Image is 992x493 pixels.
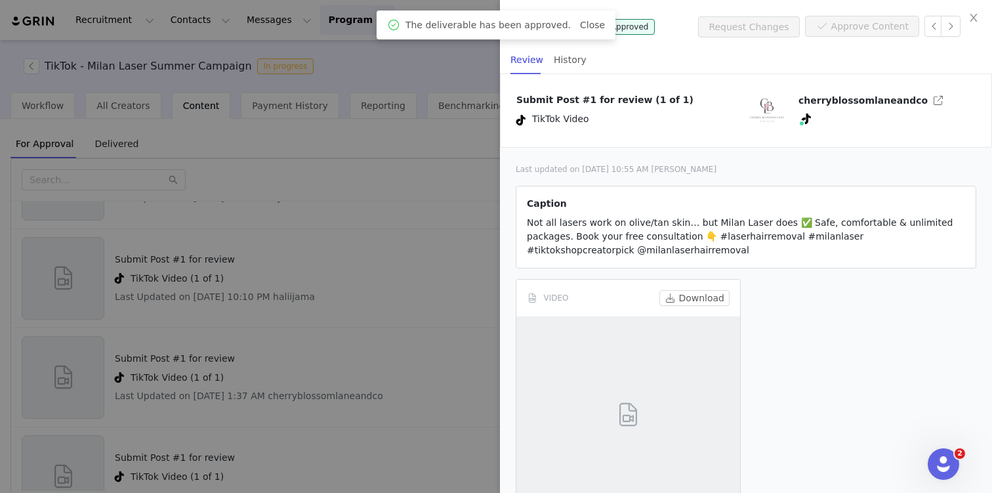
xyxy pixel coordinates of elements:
[659,290,730,306] button: Download
[405,18,571,32] span: The deliverable has been approved.
[527,217,953,255] span: Not all lasers work on olive/tan skin… but Milan Laser does ✅ Safe, comfortable & unlimited packa...
[527,197,965,211] p: Caption
[928,448,959,480] iframe: Intercom live chat
[746,89,788,131] img: 580032c6-ae5b-4f31-be1d-cac35ea64178.jpg
[516,163,976,175] div: Last updated on [DATE] 10:55 AM [PERSON_NAME]
[580,20,605,30] a: Close
[544,292,569,304] span: VIDEO
[532,112,589,128] span: TikTok Video
[955,448,965,459] span: 2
